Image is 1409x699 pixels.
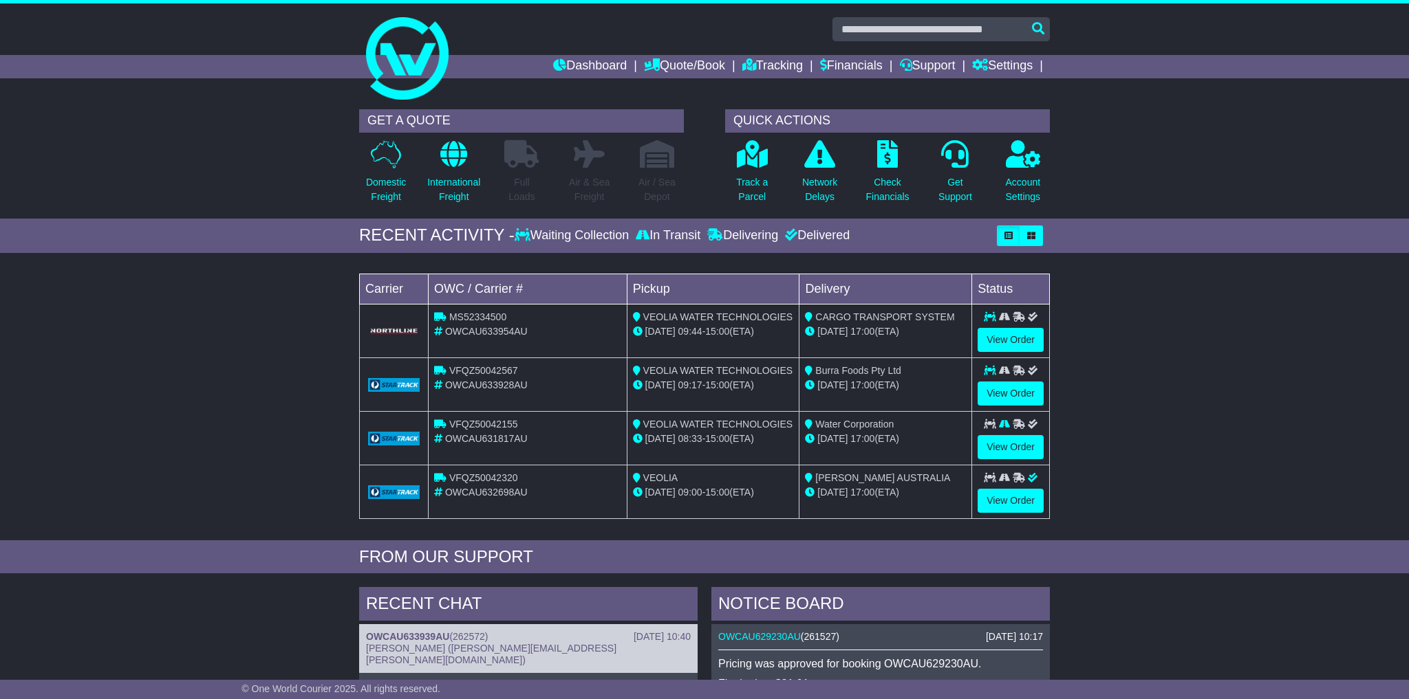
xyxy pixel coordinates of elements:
span: [DATE] [645,379,676,390]
span: 09:17 [678,379,702,390]
div: FROM OUR SUPPORT [359,547,1050,567]
span: OWCAU632698AU [445,487,528,498]
span: [DATE] [817,379,848,390]
img: GetCarrierServiceLogo [368,327,420,335]
a: Settings [972,55,1033,78]
div: [DATE] 10:17 [986,631,1043,643]
p: International Freight [427,175,480,204]
div: Delivering [704,228,782,243]
span: 17:00 [850,433,874,444]
span: 15:00 [705,487,729,498]
span: 15:00 [705,379,729,390]
span: Burra Foods Pty Ltd [815,365,901,376]
a: Financials [820,55,883,78]
span: 15:00 [705,433,729,444]
div: ( ) [366,631,691,643]
a: Support [900,55,956,78]
p: Check Financials [866,175,910,204]
span: 17:00 [850,379,874,390]
span: [DATE] [817,433,848,444]
img: GetCarrierServiceLogo [368,485,420,499]
span: OWCAU631817AU [445,433,528,444]
div: NOTICE BOARD [711,587,1050,624]
p: Get Support [938,175,972,204]
div: - (ETA) [633,432,794,446]
p: Network Delays [802,175,837,204]
p: Track a Parcel [736,175,768,204]
div: (ETA) [805,324,966,339]
span: 261527 [804,631,837,642]
td: Carrier [360,274,429,304]
a: CheckFinancials [865,140,910,212]
span: [DATE] [645,487,676,498]
div: Waiting Collection [515,228,632,243]
span: OWCAU633954AU [445,326,528,337]
div: QUICK ACTIONS [725,109,1050,133]
a: View Order [978,489,1044,513]
span: [DATE] [817,487,848,498]
span: VFQZ50042155 [449,419,518,430]
span: [DATE] [645,433,676,444]
span: [DATE] [645,326,676,337]
span: [PERSON_NAME] AUSTRALIA [815,472,950,483]
span: 15:00 [705,326,729,337]
a: Quote/Book [644,55,725,78]
div: [DATE] 10:40 [634,631,691,643]
a: OWCAU629230AU [718,631,801,642]
a: Track aParcel [735,140,768,212]
p: Air / Sea Depot [638,175,676,204]
div: Delivered [782,228,850,243]
span: 08:33 [678,433,702,444]
a: View Order [978,435,1044,459]
a: InternationalFreight [427,140,481,212]
div: (ETA) [805,485,966,500]
img: GetCarrierServiceLogo [368,432,420,445]
a: AccountSettings [1005,140,1042,212]
span: 09:00 [678,487,702,498]
div: GET A QUOTE [359,109,684,133]
p: Pricing was approved for booking OWCAU629230AU. [718,657,1043,670]
span: 262572 [453,631,485,642]
span: OWCAU633928AU [445,379,528,390]
img: GetCarrierServiceLogo [368,378,420,392]
span: Water Corporation [815,419,894,430]
span: VFQZ50042567 [449,365,518,376]
div: (ETA) [805,378,966,392]
span: VFQZ50042320 [449,472,518,483]
span: VEOLIA WATER TECHNOLOGIES [643,311,793,322]
a: Tracking [742,55,803,78]
span: VEOLIA [643,472,678,483]
div: - (ETA) [633,378,794,392]
span: [DATE] [817,326,848,337]
td: Status [972,274,1050,304]
span: © One World Courier 2025. All rights reserved. [241,683,440,694]
a: NetworkDelays [802,140,838,212]
span: 17:00 [850,326,874,337]
div: (ETA) [805,432,966,446]
div: RECENT ACTIVITY - [359,225,515,245]
div: In Transit [632,228,704,243]
span: MS52334500 [449,311,506,322]
td: Pickup [627,274,799,304]
a: Dashboard [553,55,627,78]
p: Domestic Freight [366,175,406,204]
span: [PERSON_NAME] ([PERSON_NAME][EMAIL_ADDRESS][PERSON_NAME][DOMAIN_NAME]) [366,643,616,665]
p: Full Loads [504,175,539,204]
a: View Order [978,381,1044,406]
div: - (ETA) [633,324,794,339]
p: Account Settings [1006,175,1041,204]
div: - (ETA) [633,485,794,500]
td: OWC / Carrier # [429,274,627,304]
span: VEOLIA WATER TECHNOLOGIES [643,419,793,430]
a: GetSupport [938,140,973,212]
td: Delivery [799,274,972,304]
span: CARGO TRANSPORT SYSTEM [815,311,954,322]
p: Final price: $81.91. [718,677,1043,690]
div: RECENT CHAT [359,587,698,624]
span: 09:44 [678,326,702,337]
a: DomesticFreight [365,140,407,212]
p: Air & Sea Freight [569,175,610,204]
div: ( ) [718,631,1043,643]
span: 17:00 [850,487,874,498]
a: OWCAU633939AU [366,631,449,642]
